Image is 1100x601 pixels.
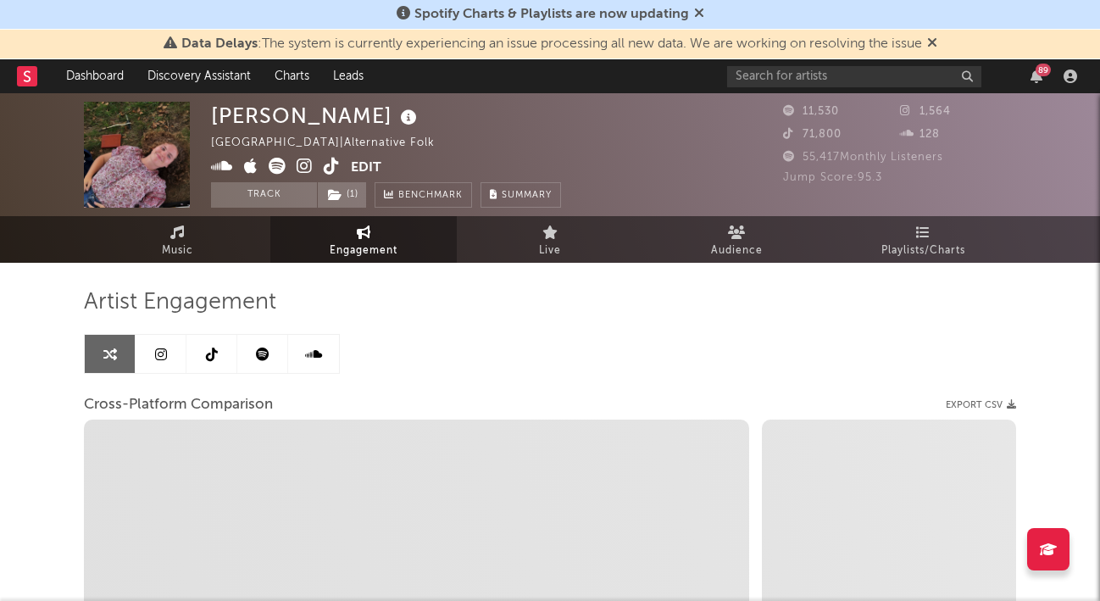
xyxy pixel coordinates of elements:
[270,216,457,263] a: Engagement
[375,182,472,208] a: Benchmark
[881,241,965,261] span: Playlists/Charts
[900,106,951,117] span: 1,564
[946,400,1016,410] button: Export CSV
[457,216,643,263] a: Live
[1036,64,1051,76] div: 89
[727,66,981,87] input: Search for artists
[84,216,270,263] a: Music
[643,216,830,263] a: Audience
[318,182,366,208] button: (1)
[317,182,367,208] span: ( 1 )
[211,182,317,208] button: Track
[1031,70,1042,83] button: 89
[502,191,552,200] span: Summary
[84,292,276,313] span: Artist Engagement
[783,129,842,140] span: 71,800
[321,59,375,93] a: Leads
[830,216,1016,263] a: Playlists/Charts
[711,241,763,261] span: Audience
[263,59,321,93] a: Charts
[84,395,273,415] span: Cross-Platform Comparison
[783,152,943,163] span: 55,417 Monthly Listeners
[927,37,937,51] span: Dismiss
[481,182,561,208] button: Summary
[162,241,193,261] span: Music
[211,133,454,153] div: [GEOGRAPHIC_DATA] | Alternative Folk
[398,186,463,206] span: Benchmark
[136,59,263,93] a: Discovery Assistant
[211,102,421,130] div: [PERSON_NAME]
[181,37,922,51] span: : The system is currently experiencing an issue processing all new data. We are working on resolv...
[900,129,940,140] span: 128
[783,106,839,117] span: 11,530
[181,37,258,51] span: Data Delays
[330,241,397,261] span: Engagement
[783,172,882,183] span: Jump Score: 95.3
[54,59,136,93] a: Dashboard
[414,8,689,21] span: Spotify Charts & Playlists are now updating
[351,158,381,179] button: Edit
[539,241,561,261] span: Live
[694,8,704,21] span: Dismiss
